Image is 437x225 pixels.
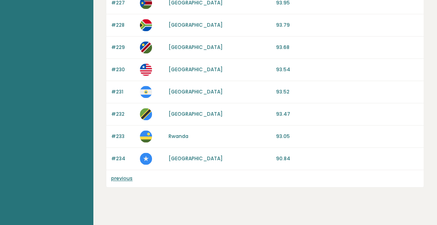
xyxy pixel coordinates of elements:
p: #233 [111,133,135,140]
p: #232 [111,110,135,118]
p: #228 [111,21,135,29]
p: 93.68 [276,44,419,51]
a: previous [111,175,133,182]
a: [GEOGRAPHIC_DATA] [169,44,223,51]
a: [GEOGRAPHIC_DATA] [169,155,223,162]
img: rw.svg [140,130,152,142]
p: 93.05 [276,133,419,140]
a: [GEOGRAPHIC_DATA] [169,66,223,73]
p: 93.79 [276,21,419,29]
img: tz.svg [140,108,152,120]
img: za.svg [140,19,152,31]
p: #229 [111,44,135,51]
p: 90.84 [276,155,419,162]
img: so.svg [140,153,152,165]
img: lr.svg [140,64,152,76]
p: 93.54 [276,66,419,73]
a: [GEOGRAPHIC_DATA] [169,88,223,95]
p: #234 [111,155,135,162]
p: 93.47 [276,110,419,118]
p: #230 [111,66,135,73]
img: ni.svg [140,86,152,98]
img: na.svg [140,41,152,53]
p: #231 [111,88,135,96]
a: [GEOGRAPHIC_DATA] [169,110,223,117]
a: Rwanda [169,133,188,140]
a: [GEOGRAPHIC_DATA] [169,21,223,28]
p: 93.52 [276,88,419,96]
